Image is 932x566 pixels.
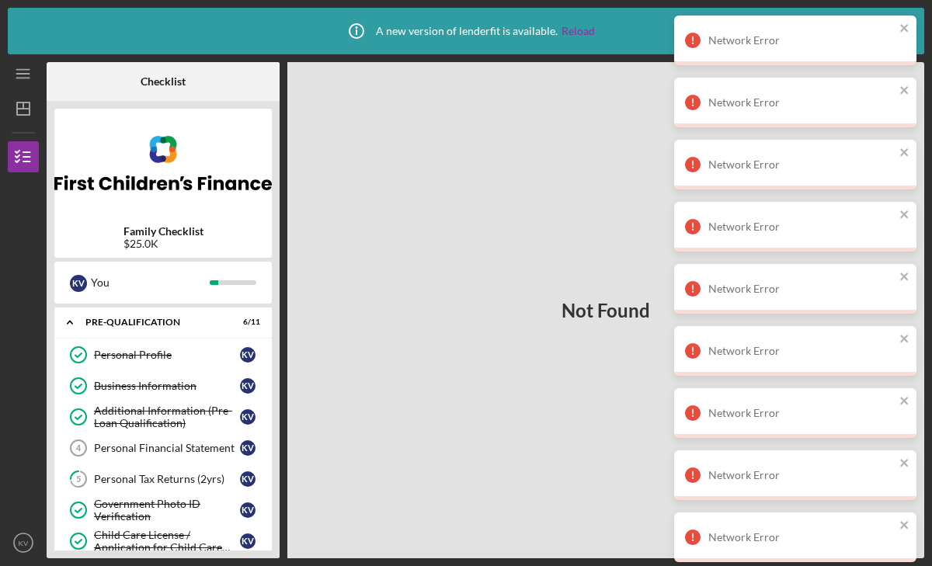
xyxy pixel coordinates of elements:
div: Network Error [708,407,895,419]
div: 6 / 11 [232,318,260,327]
button: close [899,84,910,99]
div: $25.0K [123,238,203,250]
tspan: 5 [76,474,81,484]
button: close [899,457,910,471]
div: Network Error [708,96,895,109]
div: K V [240,471,256,487]
a: 4Personal Financial StatementKV [62,432,264,464]
a: Additional Information (Pre-Loan Qualification)KV [62,401,264,432]
div: Government Photo ID Verification [94,498,240,523]
a: Reload [562,25,595,37]
div: Network Error [708,283,895,295]
a: Business InformationKV [62,370,264,401]
b: Family Checklist [123,225,203,238]
div: Business Information [94,380,240,392]
button: close [899,519,910,533]
div: K V [240,347,256,363]
div: Network Error [708,158,895,171]
button: close [899,332,910,347]
div: Network Error [708,345,895,357]
button: close [899,208,910,223]
tspan: 4 [76,443,82,453]
div: Network Error [708,469,895,481]
div: Network Error [708,220,895,233]
a: Government Photo ID VerificationKV [62,495,264,526]
a: Child Care License / Application for Child Care LicenseKV [62,526,264,557]
div: Additional Information (Pre-Loan Qualification) [94,405,240,429]
div: Network Error [708,34,895,47]
text: KV [19,539,29,547]
div: Personal Tax Returns (2yrs) [94,473,240,485]
img: Product logo [54,116,272,210]
div: Child Care License / Application for Child Care License [94,529,240,554]
div: K V [240,502,256,518]
b: Checklist [141,75,186,88]
button: close [899,270,910,285]
div: A new version of lenderfit is available. [337,12,595,50]
div: K V [240,409,256,425]
button: close [899,22,910,36]
button: KV [8,527,39,558]
div: Pre-Qualification [85,318,221,327]
div: K V [240,440,256,456]
button: close [899,394,910,409]
div: K V [240,533,256,549]
a: 5Personal Tax Returns (2yrs)KV [62,464,264,495]
div: K V [240,378,256,394]
div: You [91,269,210,296]
div: Personal Profile [94,349,240,361]
div: K V [70,275,87,292]
div: Network Error [708,531,895,543]
h3: Not Found [562,300,650,321]
button: close [899,146,910,161]
div: Personal Financial Statement [94,442,240,454]
a: Personal ProfileKV [62,339,264,370]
